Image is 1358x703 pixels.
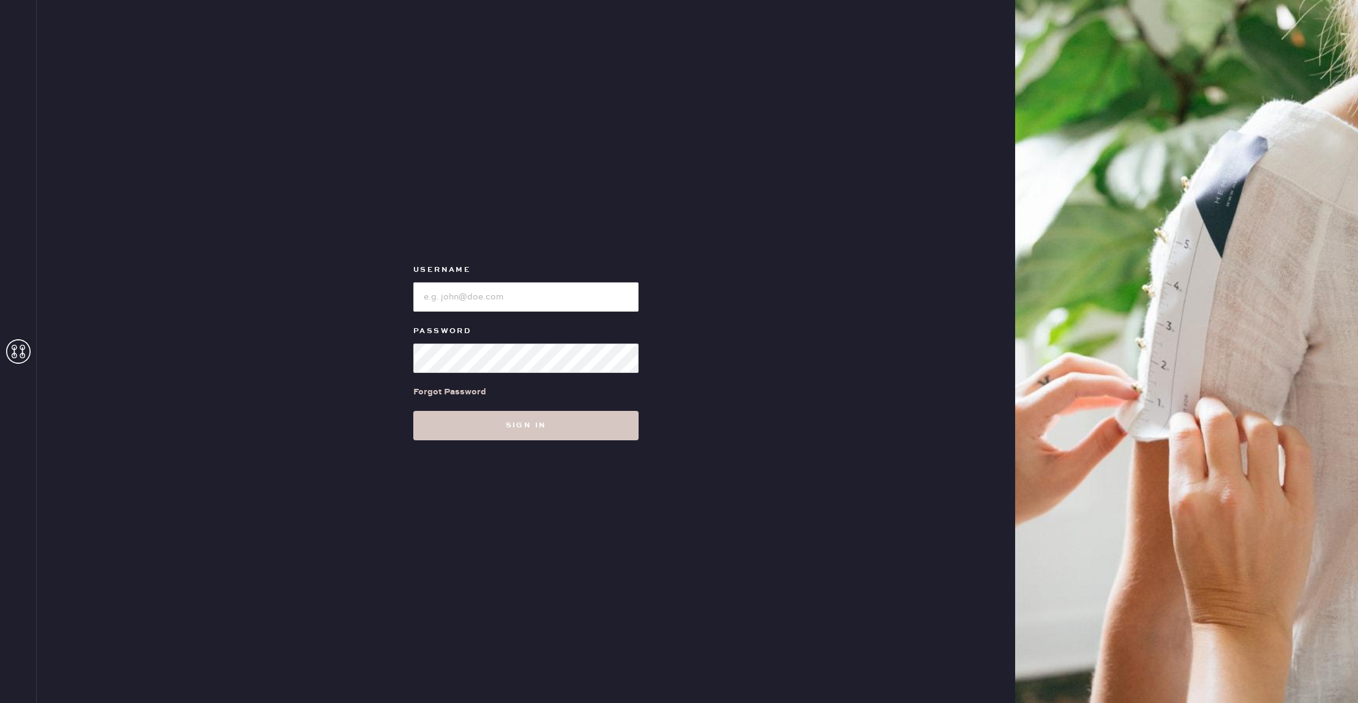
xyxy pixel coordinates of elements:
[413,411,639,440] button: Sign in
[413,373,486,411] a: Forgot Password
[413,263,639,277] label: Username
[413,385,486,399] div: Forgot Password
[413,324,639,339] label: Password
[413,282,639,312] input: e.g. john@doe.com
